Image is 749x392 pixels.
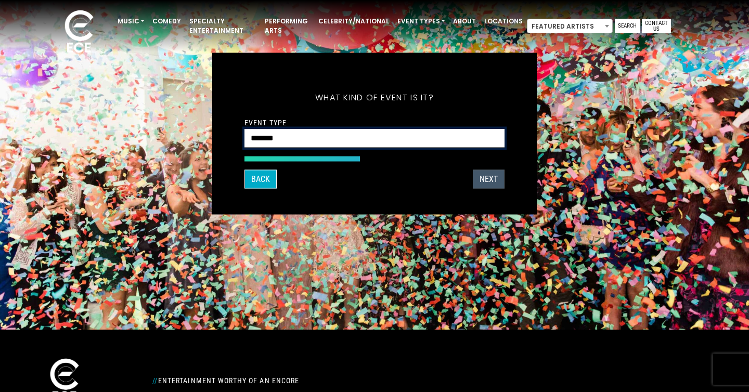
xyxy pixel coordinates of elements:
a: Comedy [148,12,185,30]
a: Celebrity/National [314,12,393,30]
span: // [152,376,158,385]
a: Contact Us [642,19,671,33]
a: About [449,12,480,30]
a: Event Types [393,12,449,30]
a: Specialty Entertainment [185,12,261,40]
a: Locations [480,12,527,30]
a: Music [113,12,148,30]
a: Search [615,19,640,33]
h5: What kind of event is it? [244,79,505,116]
img: ece_new_logo_whitev2-1.png [53,7,105,58]
span: Featured Artists [527,19,613,33]
a: Performing Arts [261,12,314,40]
button: Back [244,170,277,189]
div: Entertainment Worthy of an Encore [146,372,488,389]
label: Event Type [244,118,287,127]
button: Next [473,170,505,189]
span: Featured Artists [527,19,612,34]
